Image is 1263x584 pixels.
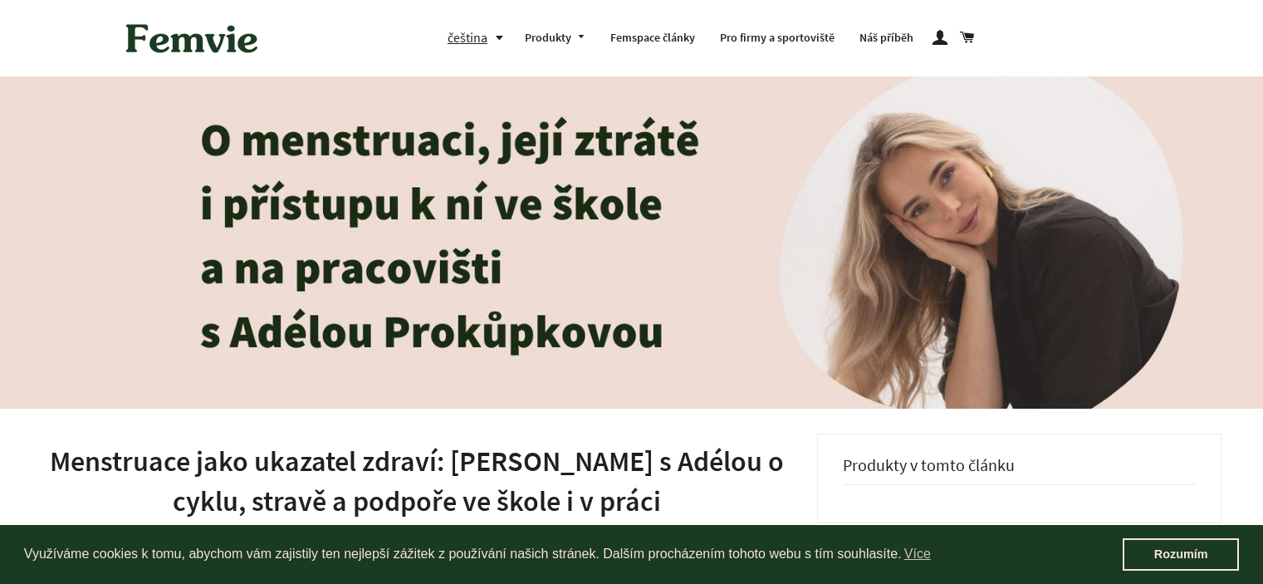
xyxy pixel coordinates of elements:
[598,17,707,60] a: Femspace články
[843,455,1196,485] h3: Produkty v tomto článku
[707,17,847,60] a: Pro firmy a sportoviště
[24,542,1123,567] span: Využíváme cookies k tomu, abychom vám zajistily ten nejlepší zážitek z používání našich stránek. ...
[42,442,792,521] h1: Menstruace jako ukazatel zdraví: [PERSON_NAME] s Adélou o cyklu, stravě a podpoře ve škole i v práci
[448,27,512,49] button: čeština
[512,17,599,60] a: Produkty
[1123,538,1239,572] a: dismiss cookie message
[847,17,926,60] a: Náš příběh
[117,12,267,64] img: Femvie
[902,542,933,567] a: learn more about cookies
